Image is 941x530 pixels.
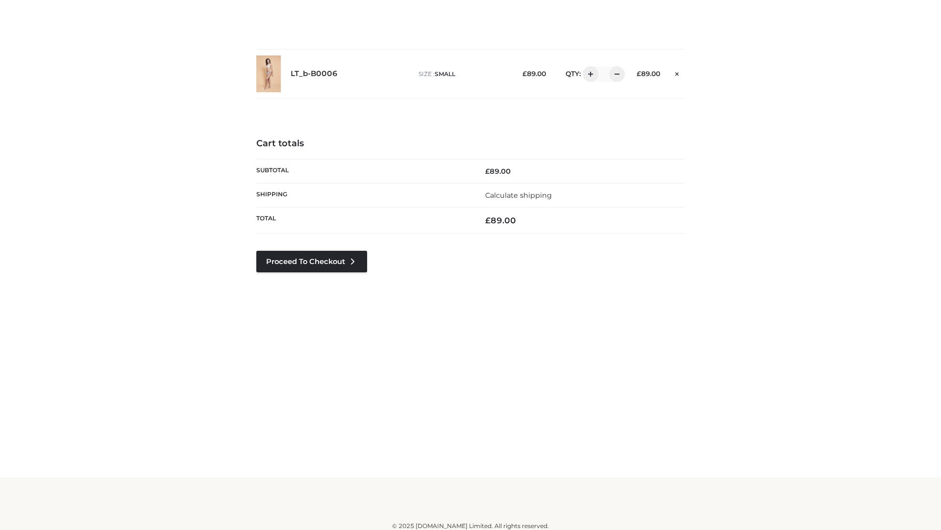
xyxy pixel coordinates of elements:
bdi: 89.00 [485,215,516,225]
span: SMALL [435,70,455,78]
bdi: 89.00 [522,70,546,78]
th: Subtotal [256,159,470,183]
span: £ [485,167,490,176]
th: Total [256,208,470,234]
div: QTY: [556,66,621,82]
a: Remove this item [670,66,685,79]
a: Calculate shipping [485,191,552,200]
a: Proceed to Checkout [256,251,367,272]
p: size : [419,70,507,79]
bdi: 89.00 [637,70,660,78]
a: LT_b-B0006 [291,69,338,79]
span: £ [485,215,491,225]
h4: Cart totals [256,138,685,149]
bdi: 89.00 [485,167,511,176]
span: £ [522,70,527,78]
span: £ [637,70,641,78]
th: Shipping [256,183,470,207]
